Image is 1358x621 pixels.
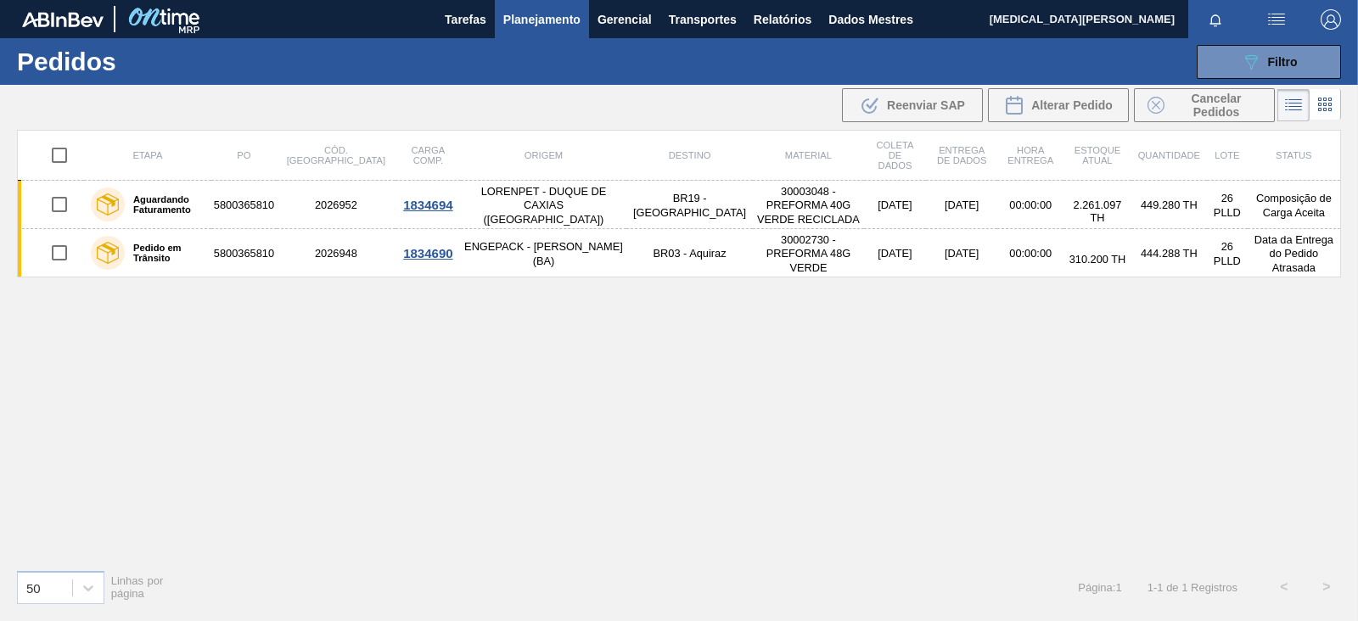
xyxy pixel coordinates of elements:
font: Reenviar SAP [887,98,965,112]
font: Etapa [132,150,162,160]
font: PO [237,150,250,160]
font: Alterar Pedido [1031,98,1113,112]
font: Aguardando Faturamento [133,194,191,215]
font: Hora Entrega [1007,145,1053,165]
font: Cancelar Pedidos [1191,92,1241,119]
font: ENGEPACK - [PERSON_NAME] (BA) [464,240,623,267]
font: 1 [1115,581,1121,594]
div: Alterar Pedido [988,88,1129,122]
font: de [1166,581,1178,594]
a: Aguardando Faturamento58003658102026952LORENPET - DUQUE DE CAXIAS ([GEOGRAPHIC_DATA])BR19 - [GEOG... [18,181,1341,229]
font: Material [785,150,832,160]
font: 00:00:00 [1009,199,1052,211]
font: BR03 - Aquiraz [654,247,727,260]
font: LORENPET - DUQUE DE CAXIAS ([GEOGRAPHIC_DATA]) [481,185,607,226]
button: Cancelar Pedidos [1134,88,1275,122]
font: Tarefas [445,13,486,26]
font: 00:00:00 [1009,247,1052,260]
font: 50 [26,580,41,595]
font: [DATE] [945,247,979,260]
button: Notificações [1188,8,1243,31]
button: > [1305,566,1348,608]
font: Gerencial [598,13,652,26]
font: Status [1276,150,1311,160]
div: Reenviar SAP [842,88,983,122]
font: Transportes [669,13,737,26]
font: : [1113,581,1116,594]
font: [MEDICAL_DATA][PERSON_NAME] [990,13,1175,25]
font: Filtro [1268,55,1298,69]
font: Cód. [GEOGRAPHIC_DATA] [287,145,385,165]
font: Quantidade [1138,150,1200,160]
button: < [1263,566,1305,608]
div: Cancelar Pedidos em Massa [1134,88,1275,122]
font: 444.288 TH [1141,247,1198,260]
font: Lote [1215,150,1239,160]
div: Visão em Lista [1277,89,1310,121]
font: < [1280,579,1288,594]
img: ações do usuário [1266,9,1287,30]
font: 2.261.097 TH [1074,199,1122,224]
font: 310.200 TH [1069,253,1126,266]
font: > [1322,579,1330,594]
font: 30002730 - PREFORMA 48G VERDE [766,233,851,274]
font: - [1153,581,1157,594]
font: Destino [669,150,711,160]
font: Pedido em Trânsito [133,243,182,263]
div: Visão em Cartões [1310,89,1341,121]
font: Origem [525,150,563,160]
font: BR19 - [GEOGRAPHIC_DATA] [633,192,746,219]
font: 26 PLLD [1214,240,1241,267]
font: Página [1078,581,1112,594]
font: Data da Entrega do Pedido Atrasada [1254,233,1333,274]
font: 5800365810 [214,199,274,211]
font: Composição de Carga Aceita [1256,192,1332,219]
a: Pedido em Trânsito58003658102026948ENGEPACK - [PERSON_NAME] (BA)BR03 - Aquiraz30002730 - PREFORMA... [18,229,1341,277]
font: 2026948 [315,247,357,260]
font: [DATE] [878,247,912,260]
font: 2026952 [315,199,357,211]
font: 1834690 [403,246,452,260]
button: Filtro [1197,45,1341,79]
font: Relatórios [754,13,811,26]
font: 26 PLLD [1214,192,1241,219]
font: 1 [1181,581,1187,594]
img: TNhmsLtSVTkK8tSr43FrP2fwEKptu5GPRR3wAAAABJRU5ErkJggg== [22,12,104,27]
img: Sair [1321,9,1341,30]
font: 449.280 TH [1141,199,1198,211]
font: Estoque atual [1075,145,1121,165]
font: Dados Mestres [828,13,913,26]
font: 30003048 - PREFORMA 40G VERDE RECICLADA [757,185,860,226]
font: Linhas por página [111,574,164,600]
font: 1 [1157,581,1163,594]
font: Carga Comp. [412,145,446,165]
font: Entrega de dados [937,145,986,165]
font: Planejamento [503,13,581,26]
font: 1834694 [403,198,452,212]
font: Pedidos [17,48,116,76]
font: 5800365810 [214,247,274,260]
font: Registros [1191,581,1237,594]
font: [DATE] [878,199,912,211]
font: [DATE] [945,199,979,211]
font: 1 [1148,581,1153,594]
font: Coleta de dados [876,140,913,171]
